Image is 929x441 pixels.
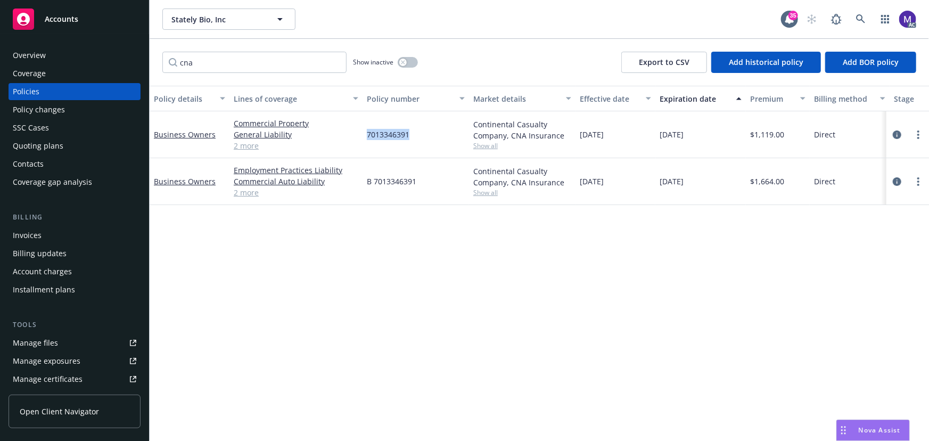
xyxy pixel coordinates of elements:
[45,15,78,23] span: Accounts
[9,227,141,244] a: Invoices
[788,11,798,20] div: 35
[171,14,264,25] span: Stately Bio, Inc
[837,420,850,440] div: Drag to move
[843,57,899,67] span: Add BOR policy
[162,9,295,30] button: Stately Bio, Inc
[13,353,80,370] div: Manage exposures
[234,118,358,129] a: Commercial Property
[9,263,141,280] a: Account charges
[9,174,141,191] a: Coverage gap analysis
[154,129,216,140] a: Business Owners
[154,93,213,104] div: Policy details
[9,101,141,118] a: Policy changes
[13,245,67,262] div: Billing updates
[814,176,835,187] span: Direct
[9,245,141,262] a: Billing updates
[576,86,655,111] button: Effective date
[13,101,65,118] div: Policy changes
[469,86,576,111] button: Market details
[473,141,571,150] span: Show all
[9,281,141,298] a: Installment plans
[850,9,872,30] a: Search
[801,9,823,30] a: Start snowing
[660,176,684,187] span: [DATE]
[621,52,707,73] button: Export to CSV
[660,129,684,140] span: [DATE]
[367,129,409,140] span: 7013346391
[750,93,794,104] div: Premium
[9,212,141,223] div: Billing
[13,174,92,191] div: Coverage gap analysis
[814,129,835,140] span: Direct
[639,57,689,67] span: Export to CSV
[746,86,810,111] button: Premium
[9,320,141,330] div: Tools
[13,65,46,82] div: Coverage
[13,119,49,136] div: SSC Cases
[473,166,571,188] div: Continental Casualty Company, CNA Insurance
[580,93,639,104] div: Effective date
[814,93,874,104] div: Billing method
[9,371,141,388] a: Manage certificates
[150,86,229,111] button: Policy details
[655,86,746,111] button: Expiration date
[13,137,63,154] div: Quoting plans
[825,52,916,73] button: Add BOR policy
[13,334,58,352] div: Manage files
[580,176,604,187] span: [DATE]
[473,119,571,141] div: Continental Casualty Company, CNA Insurance
[9,334,141,352] a: Manage files
[9,47,141,64] a: Overview
[229,86,363,111] button: Lines of coverage
[9,137,141,154] a: Quoting plans
[162,52,347,73] input: Filter by keyword...
[353,58,393,67] span: Show inactive
[660,93,730,104] div: Expiration date
[13,83,39,100] div: Policies
[810,86,890,111] button: Billing method
[894,93,927,104] div: Stage
[13,47,46,64] div: Overview
[891,175,903,188] a: circleInformation
[13,371,83,388] div: Manage certificates
[711,52,821,73] button: Add historical policy
[9,83,141,100] a: Policies
[234,129,358,140] a: General Liability
[836,420,910,441] button: Nova Assist
[875,9,896,30] a: Switch app
[9,353,141,370] a: Manage exposures
[9,65,141,82] a: Coverage
[234,176,358,187] a: Commercial Auto Liability
[9,119,141,136] a: SSC Cases
[234,165,358,176] a: Employment Practices Liability
[912,175,925,188] a: more
[826,9,847,30] a: Report a Bug
[750,176,784,187] span: $1,664.00
[234,140,358,151] a: 2 more
[363,86,469,111] button: Policy number
[9,156,141,173] a: Contacts
[473,93,560,104] div: Market details
[20,406,99,417] span: Open Client Navigator
[234,187,358,198] a: 2 more
[9,4,141,34] a: Accounts
[473,188,571,197] span: Show all
[13,156,44,173] div: Contacts
[13,281,75,298] div: Installment plans
[13,263,72,280] div: Account charges
[859,426,901,435] span: Nova Assist
[729,57,803,67] span: Add historical policy
[899,11,916,28] img: photo
[234,93,347,104] div: Lines of coverage
[367,176,416,187] span: B 7013346391
[912,128,925,141] a: more
[891,128,903,141] a: circleInformation
[750,129,784,140] span: $1,119.00
[367,93,453,104] div: Policy number
[13,227,42,244] div: Invoices
[580,129,604,140] span: [DATE]
[154,176,216,186] a: Business Owners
